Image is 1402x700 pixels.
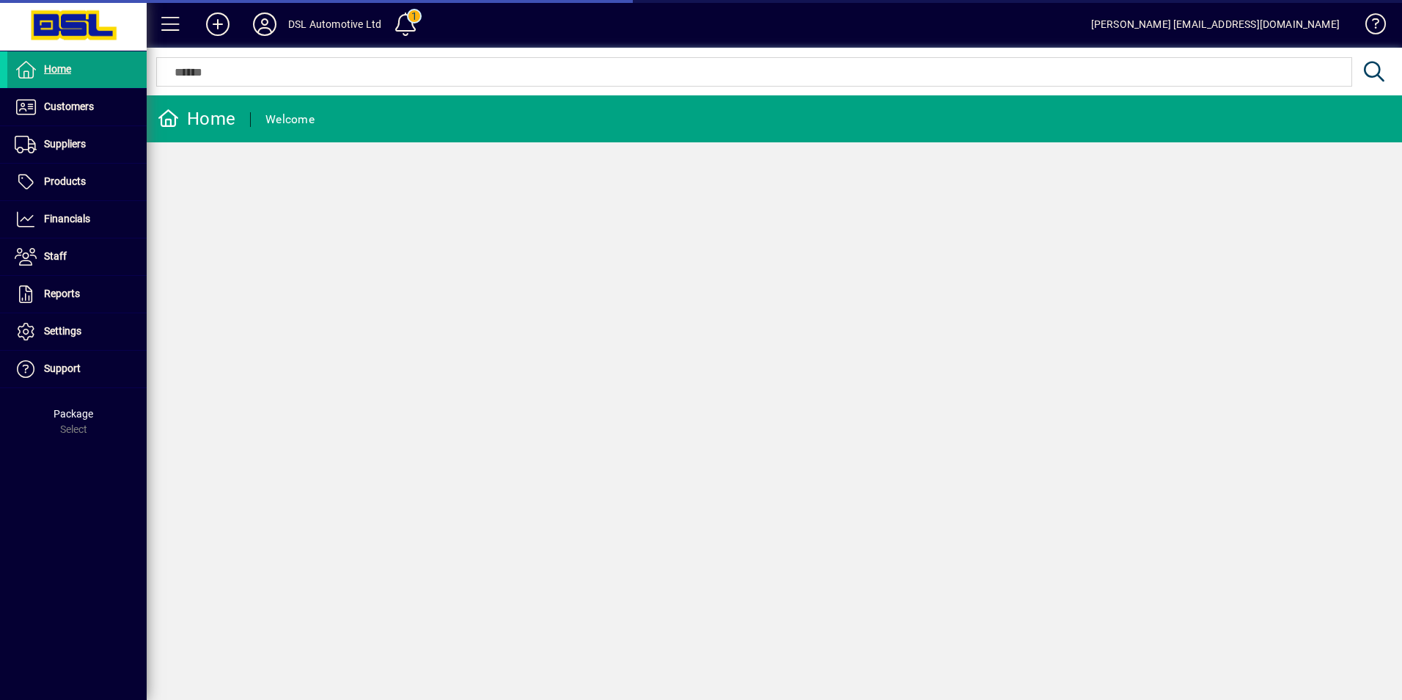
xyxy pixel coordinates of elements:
span: Suppliers [44,138,86,150]
div: [PERSON_NAME] [EMAIL_ADDRESS][DOMAIN_NAME] [1091,12,1340,36]
span: Reports [44,288,80,299]
div: Welcome [265,108,315,131]
span: Customers [44,101,94,112]
a: Staff [7,238,147,275]
a: Knowledge Base [1354,3,1384,51]
span: Home [44,63,71,75]
span: Support [44,362,81,374]
a: Customers [7,89,147,125]
a: Suppliers [7,126,147,163]
a: Reports [7,276,147,313]
span: Settings [44,325,81,337]
button: Add [194,11,241,37]
div: DSL Automotive Ltd [288,12,381,36]
a: Financials [7,201,147,238]
button: Profile [241,11,288,37]
span: Products [44,175,86,187]
a: Settings [7,313,147,350]
span: Staff [44,250,67,262]
span: Package [54,408,93,420]
a: Support [7,351,147,387]
div: Home [158,107,235,131]
a: Products [7,164,147,200]
span: Financials [44,213,90,225]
